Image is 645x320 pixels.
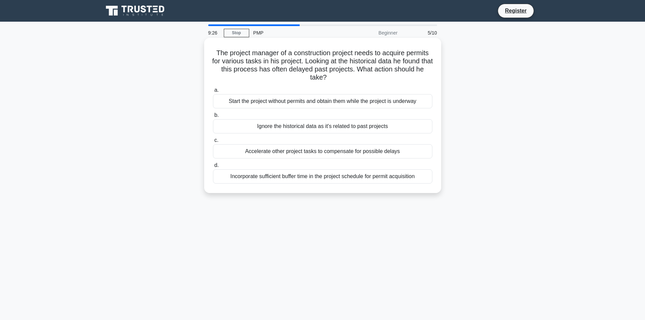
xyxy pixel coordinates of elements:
[212,49,433,82] h5: The project manager of a construction project needs to acquire permits for various tasks in his p...
[214,137,218,143] span: c.
[214,112,219,118] span: b.
[224,29,249,37] a: Stop
[214,162,219,168] span: d.
[214,87,219,93] span: a.
[342,26,402,40] div: Beginner
[501,6,531,15] a: Register
[204,26,224,40] div: 9:26
[249,26,342,40] div: PMP
[402,26,441,40] div: 5/10
[213,119,432,133] div: Ignore the historical data as it's related to past projects
[213,144,432,158] div: Accelerate other project tasks to compensate for possible delays
[213,94,432,108] div: Start the project without permits and obtain them while the project is underway
[213,169,432,184] div: Incorporate sufficient buffer time in the project schedule for permit acquisition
